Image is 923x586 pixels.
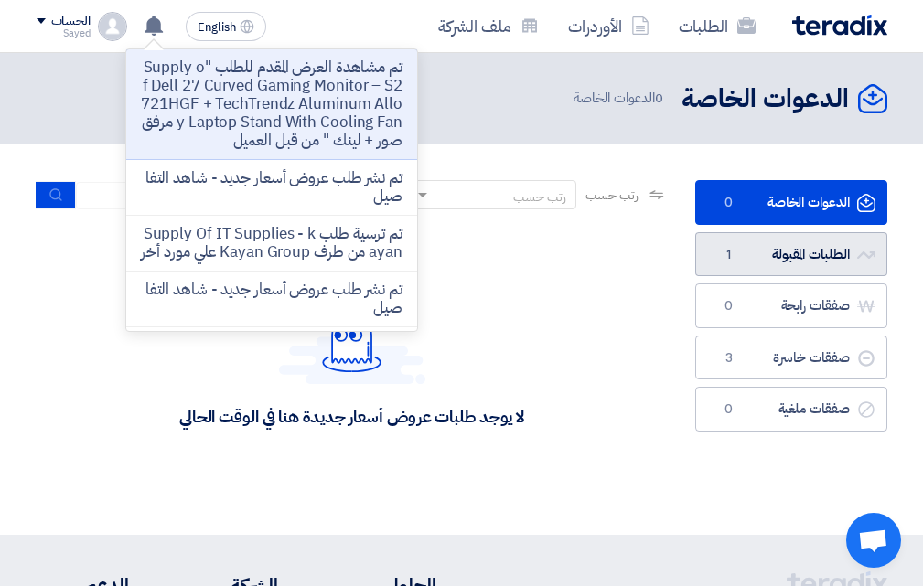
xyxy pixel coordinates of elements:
a: صفقات ملغية0 [695,387,887,432]
span: رتب حسب [585,186,638,205]
button: English [186,12,266,41]
p: تم مشاهدة العرض المقدم للطلب "Supply of Dell 27 Curved Gaming Monitor – S2721HGF + TechTrendz Alu... [141,59,402,150]
div: رتب حسب [513,187,566,207]
span: 0 [718,297,740,315]
div: Open chat [846,513,901,568]
p: تم نشر طلب عروض أسعار جديد - شاهد التفاصيل [141,281,402,317]
div: Sayed [37,28,91,38]
img: Teradix logo [792,15,887,36]
div: الحساب [51,14,91,29]
a: الدعوات الخاصة0 [695,180,887,225]
a: الطلبات المقبولة1 [695,232,887,277]
span: 0 [718,400,740,419]
img: Hello [279,295,425,384]
div: لا يوجد طلبات عروض أسعار جديدة هنا في الوقت الحالي [179,406,524,427]
span: 0 [655,88,663,108]
span: 0 [718,194,740,212]
span: الدعوات الخاصة [574,88,667,109]
a: الأوردرات [553,5,664,48]
a: الطلبات [664,5,770,48]
input: ابحث بعنوان أو رقم الطلب [76,182,332,209]
span: 1 [718,246,740,264]
img: profile_test.png [98,12,127,41]
span: 3 [718,349,740,368]
a: صفقات رابحة0 [695,283,887,328]
h2: الدعوات الخاصة [682,81,849,117]
span: English [198,21,236,34]
a: ملف الشركة [424,5,553,48]
p: تم ترسية طلب Supply Of IT Supplies - kayan من طرف Kayan Group علي مورد أخر [141,225,402,261]
a: صفقات خاسرة3 [695,336,887,380]
p: تم نشر طلب عروض أسعار جديد - شاهد التفاصيل [141,169,402,206]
